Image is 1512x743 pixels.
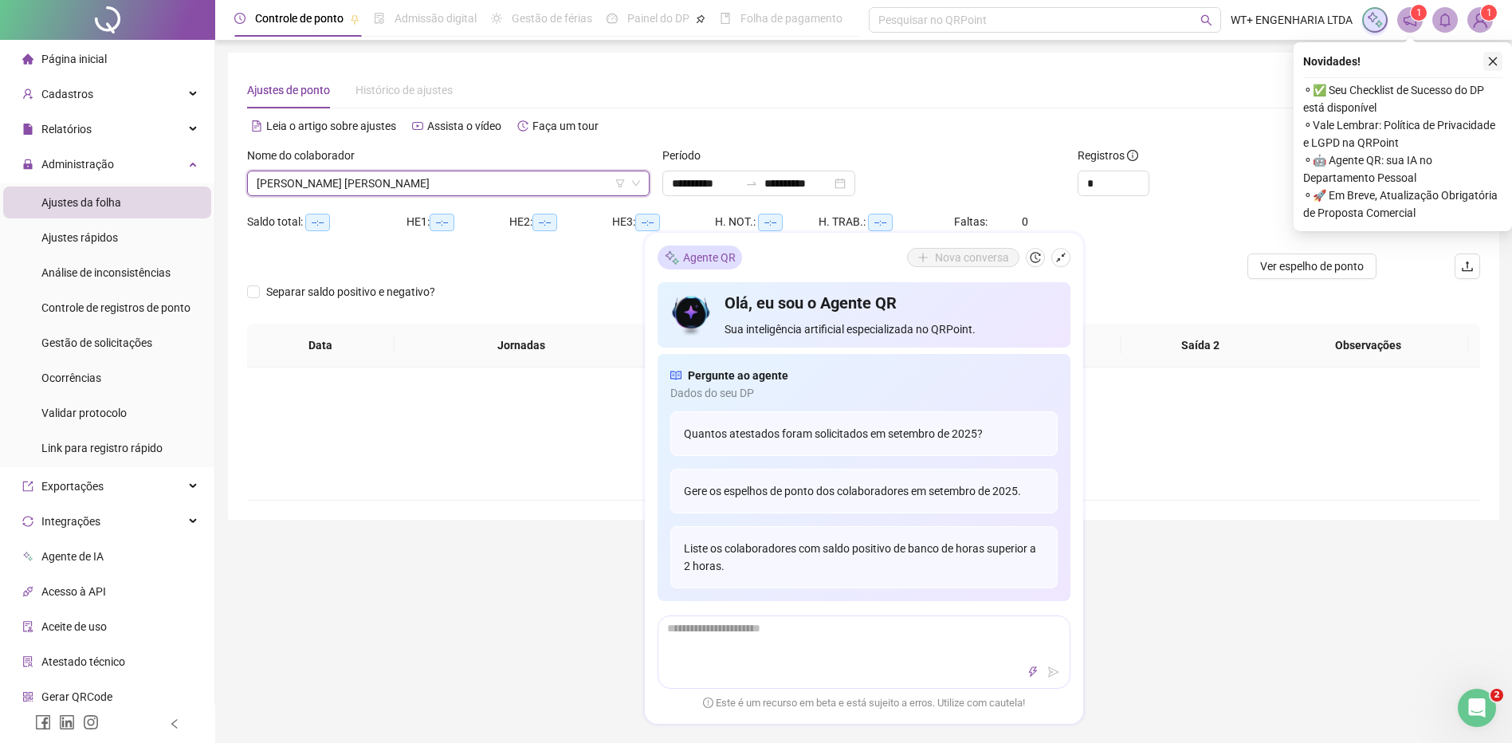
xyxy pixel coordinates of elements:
[670,469,1058,513] div: Gere os espelhos de ponto dos colaboradores em setembro de 2025.
[41,158,114,171] span: Administração
[1280,336,1455,354] span: Observações
[41,336,152,349] span: Gestão de solicitações
[355,84,453,96] span: Histórico de ajustes
[255,12,344,25] span: Controle de ponto
[374,13,385,24] span: file-done
[35,714,51,730] span: facebook
[907,248,1019,267] button: Nova conversa
[1121,324,1279,368] th: Saída 2
[41,88,93,100] span: Cadastros
[1461,260,1474,273] span: upload
[266,120,396,132] span: Leia o artigo sobre ajustes
[1458,689,1496,727] iframe: Intercom live chat
[41,690,112,703] span: Gerar QRCode
[670,367,681,384] span: read
[1438,13,1452,27] span: bell
[670,411,1058,456] div: Quantos atestados foram solicitados em setembro de 2025?
[1303,81,1502,116] span: ⚬ ✅ Seu Checklist de Sucesso do DP está disponível
[350,14,359,24] span: pushpin
[1490,689,1503,702] span: 2
[234,13,245,24] span: clock-circle
[1022,215,1028,228] span: 0
[430,214,454,231] span: --:--
[22,516,33,527] span: sync
[1030,252,1041,263] span: history
[658,246,742,269] div: Agente QR
[1247,254,1377,279] button: Ver espelho de ponto
[41,371,101,384] span: Ocorrências
[41,266,171,279] span: Análise de inconsistências
[1303,187,1502,222] span: ⚬ 🚀 Em Breve, Atualização Obrigatória de Proposta Comercial
[745,177,758,190] span: swap-right
[22,159,33,170] span: lock
[517,120,528,132] span: history
[1260,257,1364,275] span: Ver espelho de ponto
[41,620,107,633] span: Aceite de uso
[1303,53,1361,70] span: Novidades !
[305,214,330,231] span: --:--
[635,214,660,231] span: --:--
[1231,11,1353,29] span: WT+ ENGENHARIA LTDA
[257,171,640,195] span: JOAO PEDRO SAMUEL DE CASTRO
[83,714,99,730] span: instagram
[41,480,104,493] span: Exportações
[395,324,649,368] th: Jornadas
[266,444,1461,462] div: Não há dados
[22,53,33,65] span: home
[670,526,1058,588] div: Liste os colaboradores com saldo positivo de banco de horas superior a 2 horas.
[512,12,592,25] span: Gestão de férias
[251,120,262,132] span: file-text
[725,292,1057,314] h4: Olá, eu sou o Agente QR
[41,515,100,528] span: Integrações
[1078,147,1138,164] span: Registros
[670,292,713,338] img: icon
[1023,662,1043,682] button: thunderbolt
[412,120,423,132] span: youtube
[260,283,442,301] span: Separar saldo positivo e negativo?
[1055,252,1066,263] span: shrink
[247,324,395,368] th: Data
[41,585,106,598] span: Acesso à API
[725,320,1057,338] span: Sua inteligência artificial especializada no QRPoint.
[1468,8,1492,32] img: 26159
[247,213,406,231] div: Saldo total:
[41,655,125,668] span: Atestado técnico
[41,196,121,209] span: Ajustes da folha
[532,120,599,132] span: Faça um tour
[1416,7,1422,18] span: 1
[868,214,893,231] span: --:--
[954,215,990,228] span: Faltas:
[688,367,788,384] span: Pergunte ao agente
[1267,324,1468,368] th: Observações
[631,179,641,188] span: down
[662,147,711,164] label: Período
[720,13,731,24] span: book
[427,120,501,132] span: Assista o vídeo
[615,179,625,188] span: filter
[1303,151,1502,187] span: ⚬ 🤖 Agente QR: sua IA no Departamento Pessoal
[607,13,618,24] span: dashboard
[41,231,118,244] span: Ajustes rápidos
[22,691,33,702] span: qrcode
[41,53,107,65] span: Página inicial
[1044,662,1063,682] button: send
[745,177,758,190] span: to
[22,88,33,100] span: user-add
[169,718,180,729] span: left
[1403,13,1417,27] span: notification
[41,407,127,419] span: Validar protocolo
[1303,116,1502,151] span: ⚬ Vale Lembrar: Política de Privacidade e LGPD na QRPoint
[395,12,477,25] span: Admissão digital
[703,697,713,707] span: exclamation-circle
[22,621,33,632] span: audit
[627,12,689,25] span: Painel do DP
[22,656,33,667] span: solution
[406,213,509,231] div: HE 1:
[740,12,842,25] span: Folha de pagamento
[758,214,783,231] span: --:--
[22,481,33,492] span: export
[1127,150,1138,161] span: info-circle
[532,214,557,231] span: --:--
[703,695,1025,711] span: Este é um recurso em beta e está sujeito a erros. Utilize com cautela!
[22,586,33,597] span: api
